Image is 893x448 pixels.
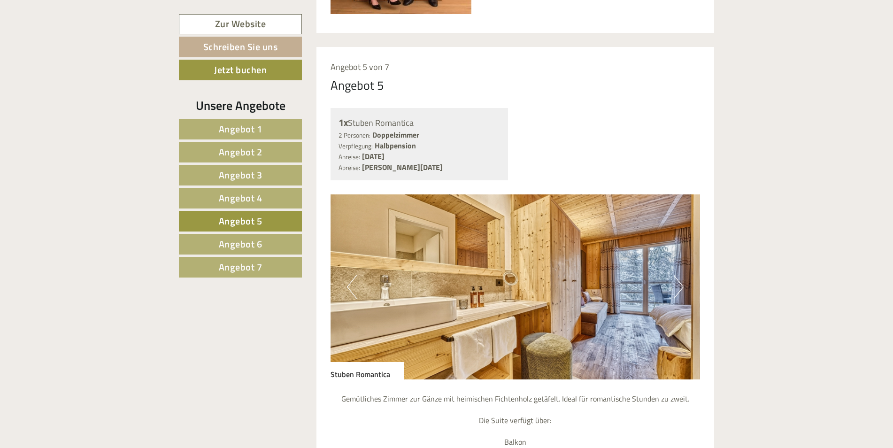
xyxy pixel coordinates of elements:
span: Angebot 1 [219,122,262,136]
span: Angebot 7 [219,260,262,274]
b: Doppelzimmer [372,129,419,140]
button: Previous [347,275,357,299]
span: Angebot 3 [219,168,262,182]
b: [PERSON_NAME][DATE] [362,162,443,173]
a: Zur Website [179,14,302,34]
small: Abreise: [339,163,360,172]
img: image [331,194,701,379]
a: Jetzt buchen [179,60,302,80]
span: Angebot 6 [219,237,262,251]
div: Unsere Angebote [179,97,302,114]
small: Verpflegung: [339,141,373,151]
b: [DATE] [362,151,385,162]
div: Stuben Romantica [339,116,500,130]
b: 1x [339,115,348,130]
span: Angebot 4 [219,191,262,205]
small: 2 Personen: [339,131,370,140]
button: Next [674,275,684,299]
b: Halbpension [375,140,416,151]
div: Stuben Romantica [331,362,404,380]
span: Angebot 5 von 7 [331,61,389,73]
small: Anreise: [339,152,360,162]
span: Angebot 5 [219,214,262,228]
div: Angebot 5 [331,77,384,94]
a: Schreiben Sie uns [179,37,302,57]
span: Angebot 2 [219,145,262,159]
